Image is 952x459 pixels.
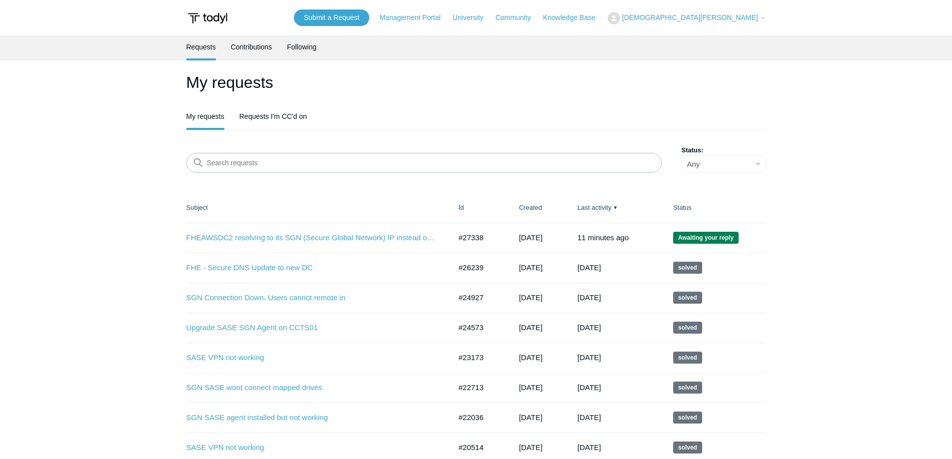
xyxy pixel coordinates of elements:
span: ▼ [613,204,618,211]
a: Created [519,204,542,211]
time: 06/05/2025, 13:02 [577,293,601,302]
a: Following [287,35,316,58]
time: 03/16/2025, 17:02 [577,353,601,362]
label: Status: [682,145,766,155]
td: #22036 [449,403,509,433]
a: SGN SASE agent installed but not working [186,412,436,424]
time: 08/14/2025, 13:02 [577,263,601,272]
img: Todyl Support Center Help Center home page [186,9,229,27]
time: 10/02/2024, 16:58 [519,443,542,452]
time: 12/20/2024, 13:13 [519,413,542,422]
span: This request has been solved [673,322,702,334]
td: #24927 [449,283,509,313]
span: This request has been solved [673,292,702,304]
a: Community [495,12,541,23]
button: [DEMOGRAPHIC_DATA][PERSON_NAME] [608,12,766,24]
span: This request has been solved [673,412,702,424]
span: This request has been solved [673,382,702,394]
time: 02/20/2025, 13:02 [577,383,601,392]
a: Last activity▼ [577,204,611,211]
a: FHE - Secure DNS Update to new DC [186,262,436,274]
time: 02/24/2025, 13:53 [519,353,542,362]
time: 10/30/2024, 13:03 [577,443,601,452]
a: My requests [186,105,224,128]
a: Submit a Request [294,9,369,26]
a: FHEAWSDC2 resolving to its SGN (Secure Global Network) IP instead of its LAN IP [186,232,436,244]
td: #23173 [449,343,509,373]
span: This request has been solved [673,442,702,454]
a: University [453,12,493,23]
td: #26239 [449,253,509,283]
a: Contributions [231,35,272,58]
td: #27338 [449,223,509,253]
time: 04/29/2025, 12:04 [519,323,542,332]
time: 01/31/2025, 09:56 [519,383,542,392]
span: This request has been solved [673,262,702,274]
a: Upgrade SASE SGN Agent on CCTS01 [186,322,436,334]
a: SGN SASE wont connect mapped drives [186,382,436,394]
span: [DEMOGRAPHIC_DATA][PERSON_NAME] [622,13,758,21]
th: Subject [186,193,449,223]
a: Knowledge Base [543,12,605,23]
time: 05/16/2025, 11:48 [519,293,542,302]
span: We are waiting for you to respond [673,232,739,244]
th: Status [663,193,766,223]
a: SASE VPN not working [186,442,436,454]
td: #24573 [449,313,509,343]
time: 05/19/2025, 13:02 [577,323,601,332]
input: Search requests [186,153,662,173]
h1: My requests [186,70,766,94]
th: Id [449,193,509,223]
time: 08/12/2025, 10:21 [519,233,542,242]
time: 01/09/2025, 14:03 [577,413,601,422]
td: #22713 [449,373,509,403]
span: This request has been solved [673,352,702,364]
a: Management Portal [379,12,450,23]
a: Requests [186,35,216,58]
time: 08/21/2025, 16:16 [577,233,629,242]
a: Requests I'm CC'd on [239,105,307,128]
a: SGN Connection Down. Users cannot remote in [186,292,436,304]
time: 07/15/2025, 16:05 [519,263,542,272]
a: SASE VPN not working [186,352,436,364]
